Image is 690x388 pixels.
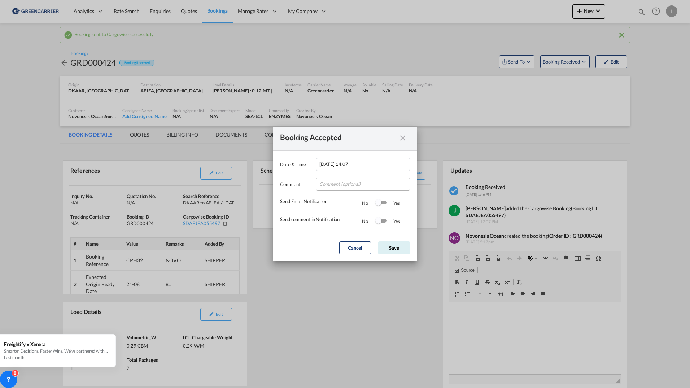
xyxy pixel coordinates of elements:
body: Editor, editor2 [7,7,165,15]
input: Comment (optional) [316,178,410,191]
div: Send comment in Notification [280,216,362,227]
div: No [362,217,375,225]
button: Save [378,241,410,254]
input: Enter Date & Time [316,158,410,171]
div: Send Email Notification [280,198,362,208]
md-dialog: Date & ... [273,127,417,261]
div: No [362,199,375,207]
md-switch: Switch 1 [375,198,386,208]
button: Cancel [339,241,371,254]
label: Comment [280,181,313,188]
label: Date & Time [280,161,313,168]
div: Yes [386,199,401,207]
md-icon: icon-close fg-AAA8AD cursor [398,137,407,146]
div: Booking Accepted [280,134,397,143]
md-switch: Switch 2 [375,216,386,227]
div: Yes [386,217,401,225]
